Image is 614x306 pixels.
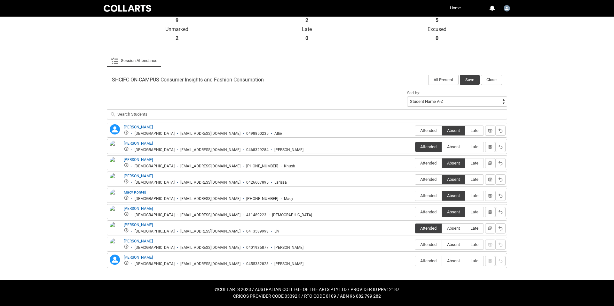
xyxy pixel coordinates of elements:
[415,210,442,214] span: Attended
[495,142,506,152] button: Reset
[112,26,242,33] p: Unmarked
[180,148,240,152] div: [EMAIL_ADDRESS][DOMAIN_NAME]
[135,213,175,218] div: [DEMOGRAPHIC_DATA]
[246,131,269,136] div: 0498850235
[448,3,462,13] a: Home
[415,128,442,133] span: Attended
[176,35,178,42] strong: 2
[135,196,175,201] div: [DEMOGRAPHIC_DATA]
[415,177,442,182] span: Attended
[481,75,502,85] button: Close
[305,17,308,24] strong: 2
[284,164,295,169] div: Khush
[465,258,484,263] span: Late
[436,35,438,42] strong: 0
[465,210,484,214] span: Late
[110,124,120,134] lightning-icon: Alexandra Coleman
[180,180,240,185] div: [EMAIL_ADDRESS][DOMAIN_NAME]
[436,17,438,24] strong: 5
[124,206,153,211] a: [PERSON_NAME]
[415,193,442,198] span: Attended
[495,223,506,233] button: Reset
[465,242,484,247] span: Late
[110,238,120,252] img: Timothy McLean
[180,262,240,266] div: [EMAIL_ADDRESS][DOMAIN_NAME]
[442,242,465,247] span: Absent
[274,148,303,152] div: [PERSON_NAME]
[180,213,240,218] div: [EMAIL_ADDRESS][DOMAIN_NAME]
[485,158,495,168] button: Notes
[495,207,506,217] button: Reset
[442,161,465,165] span: Absent
[442,226,465,231] span: Absent
[180,164,240,169] div: [EMAIL_ADDRESS][DOMAIN_NAME]
[246,196,278,201] div: [PHONE_NUMBER]
[415,242,442,247] span: Attended
[107,109,507,119] input: Search Students
[180,245,240,250] div: [EMAIL_ADDRESS][DOMAIN_NAME]
[180,131,240,136] div: [EMAIL_ADDRESS][DOMAIN_NAME]
[246,213,266,218] div: 411489223
[180,196,240,201] div: [EMAIL_ADDRESS][DOMAIN_NAME]
[465,128,484,133] span: Late
[504,5,510,11] img: Apsara.Sabaratnam
[485,174,495,185] button: Notes
[465,144,484,149] span: Late
[465,226,484,231] span: Late
[305,35,308,42] strong: 0
[124,239,153,243] a: [PERSON_NAME]
[495,174,506,185] button: Reset
[428,75,459,85] button: All Present
[135,180,175,185] div: [DEMOGRAPHIC_DATA]
[415,226,442,231] span: Attended
[135,262,175,266] div: [DEMOGRAPHIC_DATA]
[442,258,465,263] span: Absent
[442,177,465,182] span: Absent
[111,54,157,67] a: Session Attendance
[135,131,175,136] div: [DEMOGRAPHIC_DATA]
[485,207,495,217] button: Notes
[495,256,506,266] button: Reset
[110,157,120,175] img: Khushboo Vinod Khemlani
[124,255,153,260] a: [PERSON_NAME]
[110,189,120,203] img: Macy Kontelj
[110,206,120,220] img: Mahdiya Ahmed
[135,164,175,169] div: [DEMOGRAPHIC_DATA]
[246,245,269,250] div: 0401935877
[246,148,269,152] div: 0468329284
[284,196,293,201] div: Macy
[176,17,178,24] strong: 9
[495,240,506,250] button: Reset
[372,26,502,33] p: Excused
[274,131,282,136] div: Allie
[112,77,264,83] span: SHCIFC ON-CAMPUS Consumer Insights and Fashion Consumption
[242,26,372,33] p: Late
[415,161,442,165] span: Attended
[246,164,278,169] div: [PHONE_NUMBER]
[442,144,465,149] span: Absent
[124,223,153,227] a: [PERSON_NAME]
[415,144,442,149] span: Attended
[110,255,120,265] lightning-icon: Zoe Whittaker
[465,193,484,198] span: Late
[485,126,495,136] button: Notes
[124,157,153,162] a: [PERSON_NAME]
[465,177,484,182] span: Late
[110,141,120,155] img: Jessica Hall
[274,180,287,185] div: Larissa
[442,128,465,133] span: Absent
[272,213,312,218] div: [DEMOGRAPHIC_DATA]
[246,262,269,266] div: 0455382828
[135,245,175,250] div: [DEMOGRAPHIC_DATA]
[124,125,153,129] a: [PERSON_NAME]
[135,148,175,152] div: [DEMOGRAPHIC_DATA]
[135,229,175,234] div: [DEMOGRAPHIC_DATA]
[502,3,512,13] button: User Profile Apsara.Sabaratnam
[110,173,120,187] img: Larissa Topalidis
[415,258,442,263] span: Attended
[124,190,146,195] a: Macy Kontelj
[495,191,506,201] button: Reset
[407,91,420,95] span: Sort by:
[107,54,161,67] li: Session Attendance
[124,174,153,178] a: [PERSON_NAME]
